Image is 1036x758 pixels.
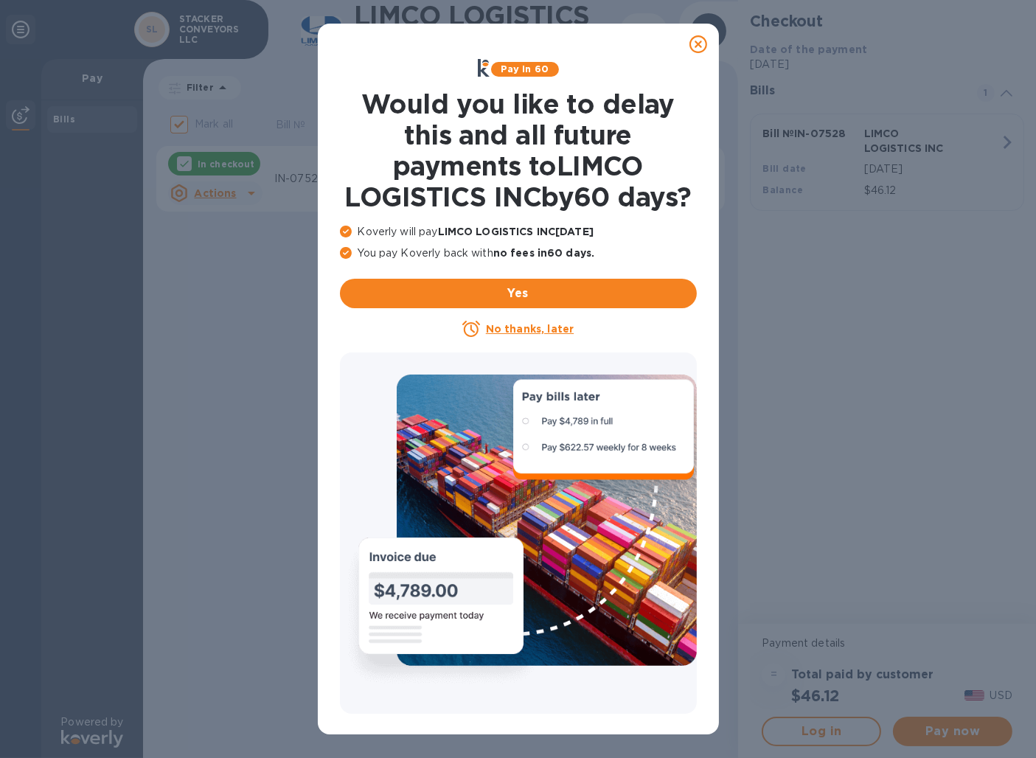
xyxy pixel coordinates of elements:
b: no fees in 60 days . [493,247,594,259]
p: You pay Koverly back with [340,246,697,261]
button: Yes [340,279,697,308]
b: Pay in 60 [501,63,549,74]
b: LIMCO LOGISTICS INC [DATE] [438,226,594,237]
span: Yes [352,285,685,302]
u: No thanks, later [486,323,574,335]
h1: Would you like to delay this and all future payments to LIMCO LOGISTICS INC by 60 days ? [340,88,697,212]
p: Koverly will pay [340,224,697,240]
